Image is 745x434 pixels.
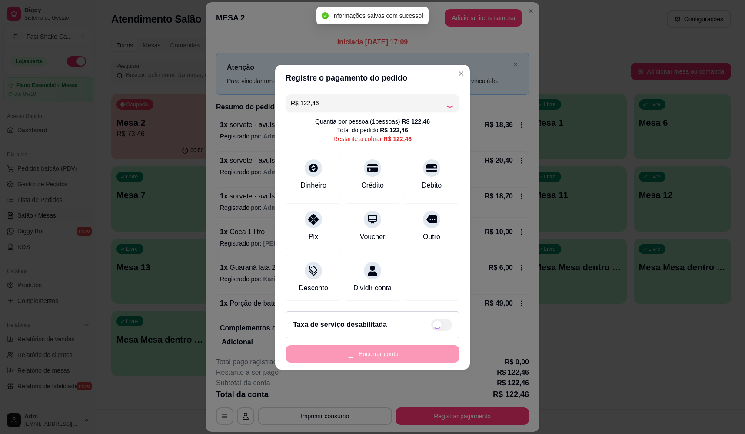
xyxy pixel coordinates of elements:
div: R$ 122,46 [380,126,408,135]
span: Informações salvas com sucesso! [332,12,423,19]
div: Débito [422,180,442,191]
div: Pix [309,232,318,242]
div: Desconto [299,283,328,293]
h2: Taxa de serviço desabilitada [293,320,387,330]
input: Ex.: hambúrguer de cordeiro [291,94,446,112]
button: Close [454,67,468,81]
div: Dividir conta [353,283,392,293]
div: Quantia por pessoa ( 1 pessoas) [315,117,430,126]
div: Crédito [361,180,384,191]
div: Total do pedido [337,126,408,135]
div: Loading [446,99,454,108]
span: check-circle [322,12,329,19]
div: Restante a cobrar [333,135,412,143]
div: R$ 122,46 [383,135,412,143]
div: R$ 122,46 [402,117,430,126]
div: Voucher [360,232,386,242]
header: Registre o pagamento do pedido [275,65,470,91]
div: Dinheiro [300,180,326,191]
div: Outro [423,232,440,242]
